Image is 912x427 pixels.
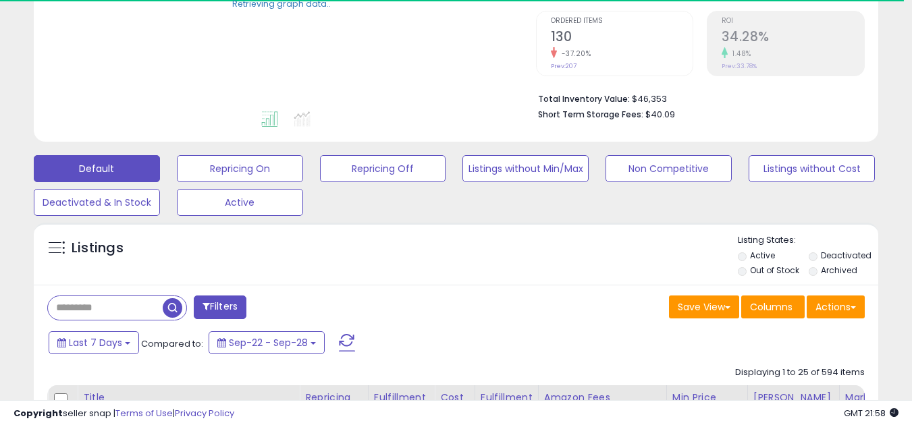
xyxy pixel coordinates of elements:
button: Repricing Off [320,155,446,182]
button: Sep-22 - Sep-28 [209,331,325,354]
p: Listing States: [738,234,878,247]
button: Last 7 Days [49,331,139,354]
span: Compared to: [141,337,203,350]
label: Out of Stock [750,264,799,276]
button: Repricing On [177,155,303,182]
span: Last 7 Days [69,336,122,349]
button: Filters [194,295,246,319]
button: Deactivated & In Stock [34,189,160,216]
h2: 34.28% [722,29,864,47]
b: Total Inventory Value: [538,93,630,105]
label: Deactivated [821,250,871,261]
a: Terms of Use [115,407,173,420]
b: Short Term Storage Fees: [538,109,643,120]
small: -37.20% [557,49,591,59]
li: $46,353 [538,90,855,106]
span: $40.09 [645,108,675,121]
h2: 130 [551,29,693,47]
button: Save View [669,295,739,318]
small: Prev: 207 [551,62,576,70]
div: seller snap | | [14,407,234,420]
button: Actions [807,295,865,318]
span: Ordered Items [551,18,693,25]
label: Archived [821,264,857,276]
a: Privacy Policy [175,407,234,420]
span: 2025-10-6 21:58 GMT [844,407,898,420]
span: Sep-22 - Sep-28 [229,336,308,349]
button: Default [34,155,160,182]
button: Active [177,189,303,216]
small: Prev: 33.78% [722,62,757,70]
small: 1.48% [728,49,751,59]
strong: Copyright [14,407,63,420]
span: Columns [750,300,793,314]
button: Non Competitive [606,155,732,182]
label: Active [750,250,775,261]
span: ROI [722,18,864,25]
button: Listings without Cost [749,155,875,182]
button: Listings without Min/Max [462,155,589,182]
button: Columns [741,295,805,318]
h5: Listings [72,239,124,258]
div: Displaying 1 to 25 of 594 items [735,366,865,379]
